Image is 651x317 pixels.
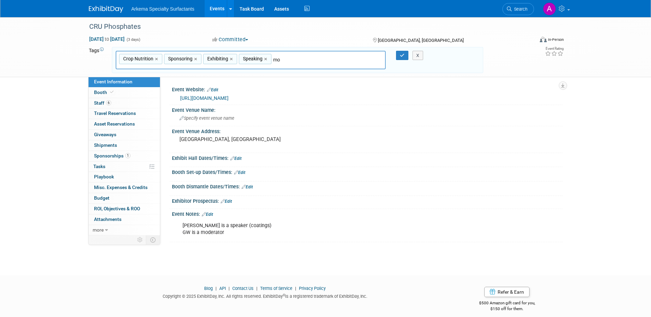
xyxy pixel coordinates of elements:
[94,90,115,95] span: Booth
[89,140,160,151] a: Shipments
[89,151,160,161] a: Sponsorships1
[204,286,213,291] a: Blog
[106,100,111,105] span: 6
[126,37,140,42] span: (3 days)
[134,235,146,244] td: Personalize Event Tab Strip
[230,156,242,161] a: Edit
[493,36,564,46] div: Event Format
[89,204,160,214] a: ROI, Objectives & ROO
[89,108,160,119] a: Travel Reservations
[242,55,263,62] span: Speaking
[89,193,160,203] a: Budget
[545,47,563,50] div: Event Rating
[179,116,234,121] span: Specify event venue name
[89,225,160,235] a: more
[512,7,527,12] span: Search
[452,306,562,312] div: $150 off for them.
[94,174,114,179] span: Playbook
[412,51,423,60] button: X
[214,286,218,291] span: |
[167,55,193,62] span: Sponsoring
[89,130,160,140] a: Giveaways
[89,87,160,98] a: Booth
[210,36,251,43] button: Committed
[227,286,231,291] span: |
[232,286,254,291] a: Contact Us
[89,292,442,300] div: Copyright © 2025 ExhibitDay, Inc. All rights reserved. ExhibitDay is a registered trademark of Ex...
[87,21,524,33] div: CRU Phosphates
[93,227,104,233] span: more
[89,47,106,73] td: Tags
[89,77,160,87] a: Event Information
[172,153,562,162] div: Exhibit Hall Dates/Times:
[94,216,121,222] span: Attachments
[543,2,556,15] img: Amanda Pyatt
[179,136,327,142] pre: [GEOGRAPHIC_DATA], [GEOGRAPHIC_DATA]
[89,183,160,193] a: Misc. Expenses & Credits
[221,199,232,204] a: Edit
[206,55,228,62] span: Exhibiting
[260,286,292,291] a: Terms of Service
[172,196,562,205] div: Exhibitor Prospectus:
[230,55,234,63] a: ×
[94,121,135,127] span: Asset Reservations
[94,100,111,106] span: Staff
[89,214,160,225] a: Attachments
[131,6,195,12] span: Arkema Specialty Surfactants
[94,110,136,116] span: Travel Reservations
[89,36,125,42] span: [DATE] [DATE]
[94,132,116,137] span: Giveaways
[172,126,562,135] div: Event Venue Address:
[484,287,530,297] a: Refer & Earn
[540,37,547,42] img: Format-Inperson.png
[146,235,160,244] td: Toggle Event Tabs
[202,212,213,217] a: Edit
[548,37,564,42] div: In-Person
[94,185,148,190] span: Misc. Expenses & Credits
[94,153,130,158] span: Sponsorships
[125,153,130,158] span: 1
[110,90,114,94] i: Booth reservation complete
[89,6,123,13] img: ExhibitDay
[94,142,117,148] span: Shipments
[122,55,153,62] span: Crop Nutrition
[94,195,109,201] span: Budget
[283,293,285,297] sup: ®
[89,172,160,182] a: Playbook
[194,55,199,63] a: ×
[89,119,160,129] a: Asset Reservations
[172,181,562,190] div: Booth Dismantle Dates/Times:
[378,38,464,43] span: [GEOGRAPHIC_DATA], [GEOGRAPHIC_DATA]
[219,286,226,291] a: API
[89,98,160,108] a: Staff6
[264,55,269,63] a: ×
[178,219,487,239] div: [PERSON_NAME] is a speaker (coatings) GW is a moderator
[104,36,110,42] span: to
[94,206,140,211] span: ROI, Objectives & ROO
[207,87,218,92] a: Edit
[255,286,259,291] span: |
[502,3,534,15] a: Search
[172,167,562,176] div: Booth Set-up Dates/Times:
[172,84,562,93] div: Event Website:
[155,55,160,63] a: ×
[293,286,298,291] span: |
[94,79,132,84] span: Event Information
[242,185,253,189] a: Edit
[299,286,326,291] a: Privacy Policy
[172,105,562,114] div: Event Venue Name:
[452,296,562,312] div: $500 Amazon gift card for you,
[172,209,562,218] div: Event Notes:
[89,162,160,172] a: Tasks
[93,164,105,169] span: Tasks
[234,170,245,175] a: Edit
[180,95,229,101] a: [URL][DOMAIN_NAME]
[273,56,369,63] input: Type tag and hit enter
